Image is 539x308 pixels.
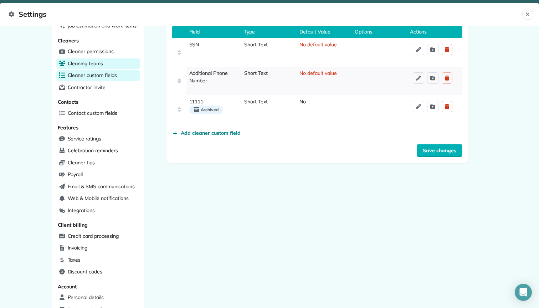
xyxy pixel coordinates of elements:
[58,124,79,131] span: Features
[56,205,140,216] a: Integrations
[56,267,140,277] a: Discount codes
[56,243,140,253] a: Invoicing
[58,37,79,44] span: Cleaners
[56,21,140,31] a: Job estimation and work items
[189,41,199,48] span: SSN
[352,25,407,38] span: Options
[56,46,140,57] a: Cleaner permissions
[172,129,241,137] button: Add cleaner custom field
[68,109,117,117] span: Contact custom fields
[68,207,95,214] span: Integrations
[56,82,140,93] a: Contractor invite
[58,283,77,290] span: Account
[56,134,140,144] a: Service ratings
[68,84,106,91] span: Contractor invite
[201,107,219,113] p: Archived
[68,183,135,190] span: Email & SMS communications
[299,98,306,121] span: No
[56,231,140,242] a: Credit card processing
[56,193,140,204] a: Web & Mobile notifications
[58,99,79,105] span: Contacts
[68,256,81,263] span: Taxes
[56,70,140,81] a: Cleaner custom fields
[56,292,140,303] a: Personal details
[68,294,104,301] span: Personal details
[68,268,102,275] span: Discount codes
[244,70,268,92] span: Short Text
[68,72,117,79] span: Cleaner custom fields
[68,195,129,202] span: Web & Mobile notifications
[186,25,242,38] span: Field
[68,232,119,240] span: Credit card processing
[68,159,95,166] span: Cleaner tips
[68,244,88,251] span: Invoicing
[522,9,533,20] button: Close
[241,25,297,38] span: Type
[181,129,241,137] span: Add cleaner custom field
[407,25,462,38] span: Actions
[58,222,88,228] span: Client billing
[68,60,103,67] span: Cleaning teams
[56,255,140,266] a: Taxes
[56,158,140,168] a: Cleaner tips
[56,145,140,156] a: Celebration reminders
[244,41,268,64] span: Short Text
[244,98,268,121] span: Short Text
[68,48,114,55] span: Cleaner permissions
[423,147,456,154] span: Save changes
[299,70,337,92] span: No default value
[68,147,118,154] span: Celebration reminders
[172,95,462,124] div: 11111ArchivedShort TextNo
[68,135,101,142] span: Service ratings
[68,171,83,178] span: Payroll
[9,9,522,20] span: Settings
[299,41,337,64] span: No default value
[297,25,352,38] span: Default Value
[172,67,462,95] div: Additional Phone NumberShort TextNo default value
[189,70,228,84] span: Additional Phone Number
[417,144,462,157] button: Save changes
[56,181,140,192] a: Email & SMS communications
[172,38,462,67] div: SSNShort TextNo default value
[515,284,532,301] div: Open Intercom Messenger
[56,58,140,69] a: Cleaning teams
[189,98,204,105] span: 11111
[56,169,140,180] a: Payroll
[56,108,140,119] a: Contact custom fields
